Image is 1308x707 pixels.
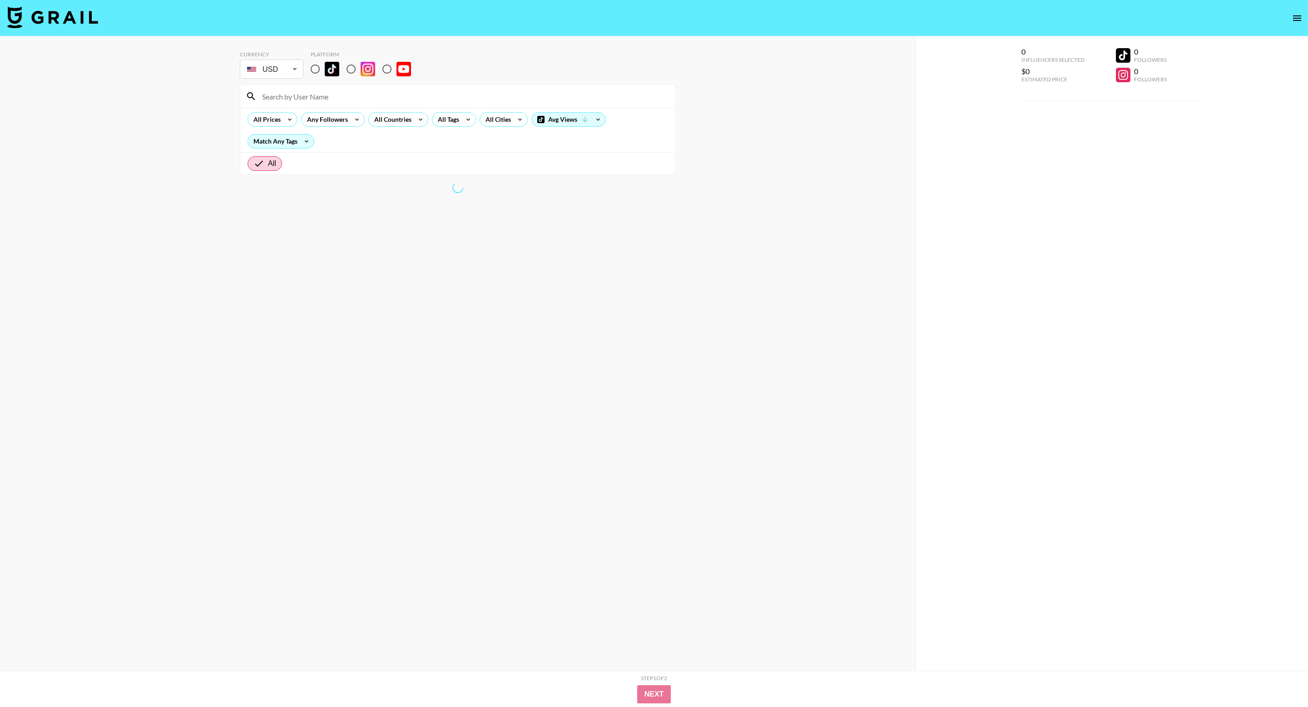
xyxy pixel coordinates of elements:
[311,51,418,58] div: Platform
[1021,67,1085,76] div: $0
[1288,9,1306,27] button: open drawer
[242,61,302,77] div: USD
[480,113,513,126] div: All Cities
[396,62,411,76] img: YouTube
[1021,47,1085,56] div: 0
[361,62,375,76] img: Instagram
[369,113,413,126] div: All Countries
[452,182,463,193] span: Refreshing lists, bookers, clients, countries, tags, cities, talent, talent...
[268,158,276,169] span: All
[248,113,282,126] div: All Prices
[641,675,667,682] div: Step 1 of 2
[240,51,303,58] div: Currency
[257,89,670,104] input: Search by User Name
[532,113,605,126] div: Avg Views
[248,134,314,148] div: Match Any Tags
[1021,76,1085,83] div: Estimated Price
[637,685,671,703] button: Next
[1134,56,1167,63] div: Followers
[1134,76,1167,83] div: Followers
[1134,67,1167,76] div: 0
[7,6,98,28] img: Grail Talent
[1021,56,1085,63] div: Influencers Selected
[432,113,461,126] div: All Tags
[325,62,339,76] img: TikTok
[1134,47,1167,56] div: 0
[302,113,350,126] div: Any Followers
